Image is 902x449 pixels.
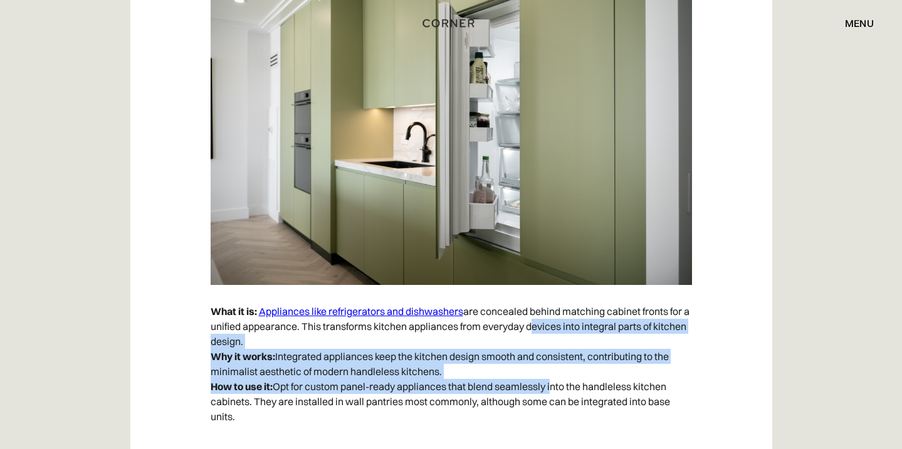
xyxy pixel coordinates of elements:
[417,15,485,31] a: home
[832,13,874,34] div: menu
[211,305,257,317] strong: What it is:
[211,380,273,393] strong: How to use it:
[845,18,874,28] div: menu
[211,350,275,363] strong: Why it works:
[211,297,692,430] p: are concealed behind matching cabinet fronts for a unified appearance. This transforms kitchen ap...
[259,305,463,317] a: Appliances like refrigerators and dishwashers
